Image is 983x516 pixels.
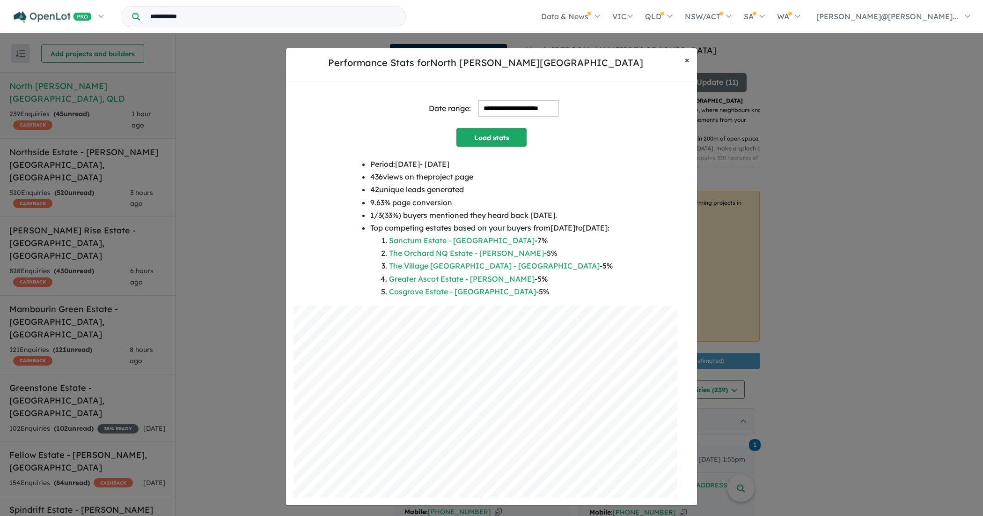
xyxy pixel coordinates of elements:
li: 9.63 % page conversion [370,196,613,209]
a: Cosgrove Estate - [GEOGRAPHIC_DATA] [389,287,536,296]
li: - 5 % [389,273,613,285]
img: Openlot PRO Logo White [14,11,92,23]
li: Period: [DATE] - [DATE] [370,158,613,171]
li: Top competing estates based on your buyers from [DATE] to [DATE] : [370,222,613,298]
li: - 7 % [389,234,613,247]
a: The Village [GEOGRAPHIC_DATA] - [GEOGRAPHIC_DATA] [389,261,600,270]
input: Try estate name, suburb, builder or developer [142,7,403,27]
span: [PERSON_NAME]@[PERSON_NAME]... [816,12,958,21]
li: - 5 % [389,285,613,298]
li: - 5 % [389,260,613,272]
h5: Performance Stats for North [PERSON_NAME][GEOGRAPHIC_DATA] [293,56,677,70]
li: 436 views on the project page [370,171,613,183]
li: - 5 % [389,247,613,260]
a: Sanctum Estate - [GEOGRAPHIC_DATA] [389,236,535,245]
li: 42 unique leads generated [370,183,613,196]
a: The Orchard NQ Estate - [PERSON_NAME] [389,248,544,258]
div: Date range: [429,102,471,115]
button: Load stats [456,128,527,147]
a: Greater Ascot Estate - [PERSON_NAME] [389,274,535,284]
li: 1 / 3 ( 33 %) buyers mentioned they heard back [DATE]. [370,209,613,222]
span: × [685,54,690,65]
